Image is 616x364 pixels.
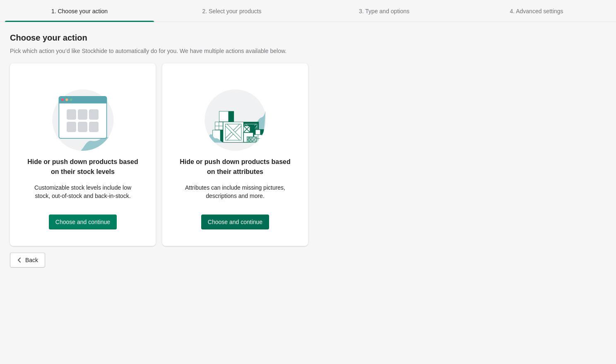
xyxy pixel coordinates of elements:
[26,183,139,200] p: Customizable stock levels include low stock, out-of-stock and back-in-stock.
[10,253,45,268] button: Back
[10,48,286,54] span: Pick which action you’d like Stockhide to automatically do for you. We have multiple actions avai...
[25,257,38,263] span: Back
[201,215,269,229] button: Choose and continue
[179,183,291,200] p: Attributes can include missing pictures, descriptions and more.
[49,215,117,229] button: Choose and continue
[205,80,266,151] img: attributes_card_image-afb7489f.png
[55,219,110,225] span: Choose and continue
[202,8,261,14] span: 2. Select your products
[208,219,262,225] span: Choose and continue
[52,80,114,151] img: oz8X1bshQIS0xf8BoWVbRJtq3d8AAAAASUVORK5CYII=
[51,8,108,14] span: 1. Choose your action
[510,8,563,14] span: 4. Advanced settings
[359,8,409,14] span: 3. Type and options
[26,157,139,177] p: Hide or push down products based on their stock levels
[179,157,291,177] p: Hide or push down products based on their attributes
[10,33,606,43] h1: Choose your action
